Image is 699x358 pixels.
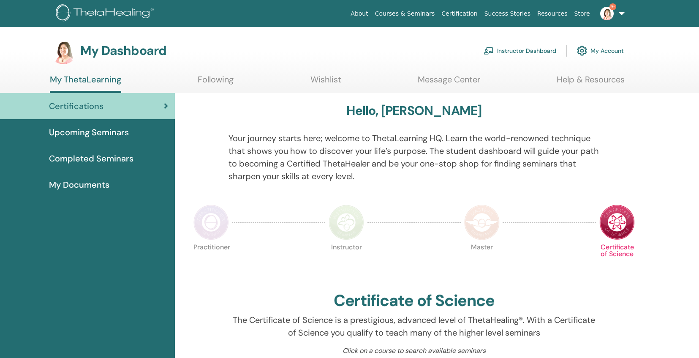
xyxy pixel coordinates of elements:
p: Practitioner [193,244,229,279]
img: Instructor [329,205,364,240]
a: About [347,6,371,22]
p: Master [464,244,500,279]
span: Completed Seminars [49,152,133,165]
h3: My Dashboard [80,43,166,58]
img: Master [464,205,500,240]
a: Certification [438,6,481,22]
img: default.jpg [600,7,614,20]
img: cog.svg [577,44,587,58]
a: Store [571,6,593,22]
span: 9+ [609,3,616,10]
a: My ThetaLearning [50,74,121,93]
p: Click on a course to search available seminars [228,346,600,356]
img: chalkboard-teacher.svg [484,47,494,55]
a: Following [198,74,234,91]
a: Message Center [418,74,480,91]
a: My Account [577,41,624,60]
img: Practitioner [193,205,229,240]
p: Certificate of Science [599,244,635,279]
p: Your journey starts here; welcome to ThetaLearning HQ. Learn the world-renowned technique that sh... [228,132,600,183]
span: Upcoming Seminars [49,126,129,139]
span: Certifications [49,100,103,112]
a: Help & Resources [557,74,625,91]
img: default.jpg [50,37,77,64]
h2: Certificate of Science [334,291,495,311]
span: My Documents [49,178,109,191]
a: Wishlist [310,74,341,91]
a: Success Stories [481,6,534,22]
p: Instructor [329,244,364,279]
img: logo.png [56,4,157,23]
p: The Certificate of Science is a prestigious, advanced level of ThetaHealing®. With a Certificate ... [228,314,600,339]
h3: Hello, [PERSON_NAME] [346,103,481,118]
a: Resources [534,6,571,22]
a: Courses & Seminars [372,6,438,22]
a: Instructor Dashboard [484,41,556,60]
img: Certificate of Science [599,205,635,240]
